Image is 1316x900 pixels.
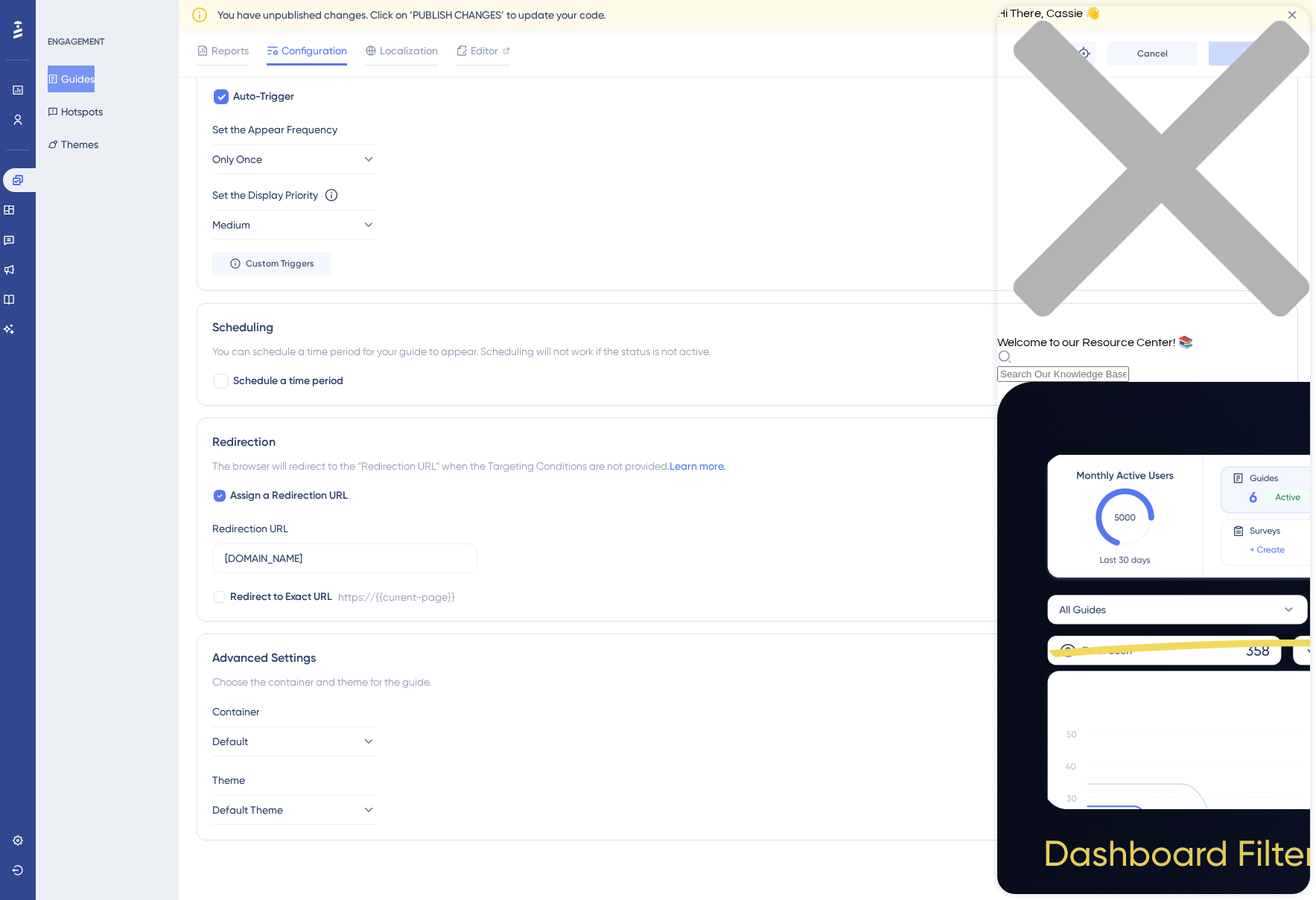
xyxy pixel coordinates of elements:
[212,252,331,275] button: Custom Triggers
[48,131,98,158] button: Themes
[380,42,438,60] span: Localization
[282,42,347,60] span: Configuration
[212,771,1282,789] div: Theme
[670,460,725,472] a: Learn more.
[212,42,249,60] span: Reports
[212,795,376,825] button: Default Theme
[212,150,262,168] span: Only Once
[233,372,343,390] span: Schedule a time period
[212,216,250,234] span: Medium
[35,4,93,22] span: Need Help?
[212,801,283,819] span: Default Theme
[212,433,1282,451] div: Redirection
[48,98,103,125] button: Hotspots
[9,9,36,36] img: launcher-image-alternative-text
[212,727,376,756] button: Default
[212,649,1282,667] div: Advanced Settings
[338,588,455,606] div: https://{{current-page}}
[212,210,376,240] button: Medium
[104,7,108,19] div: 1
[48,36,104,48] div: ENGAGEMENT
[246,258,314,269] span: Custom Triggers
[212,319,1282,336] div: Scheduling
[233,88,294,106] span: Auto-Trigger
[212,520,288,537] div: Redirection URL
[212,457,725,475] span: The browser will redirect to the “Redirection URL” when the Targeting Conditions are not provided.
[48,66,95,92] button: Guides
[212,673,1282,691] div: Choose the container and theme for the guide.
[212,121,1282,138] div: Set the Appear Frequency
[212,733,248,750] span: Default
[212,703,1282,721] div: Container
[230,588,332,606] span: Redirect to Exact URL
[4,4,40,40] button: Open AI Assistant Launcher
[212,342,1282,360] div: You can schedule a time period for your guide to appear. Scheduling will not work if the status i...
[212,144,376,174] button: Only Once
[212,186,318,204] div: Set the Display Priority
[217,6,605,24] span: You have unpublished changes. Click on ‘PUBLISH CHANGES’ to update your code.
[471,42,498,60] span: Editor
[230,487,348,505] span: Assign a Redirection URL
[225,550,465,567] input: https://www.example.com/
